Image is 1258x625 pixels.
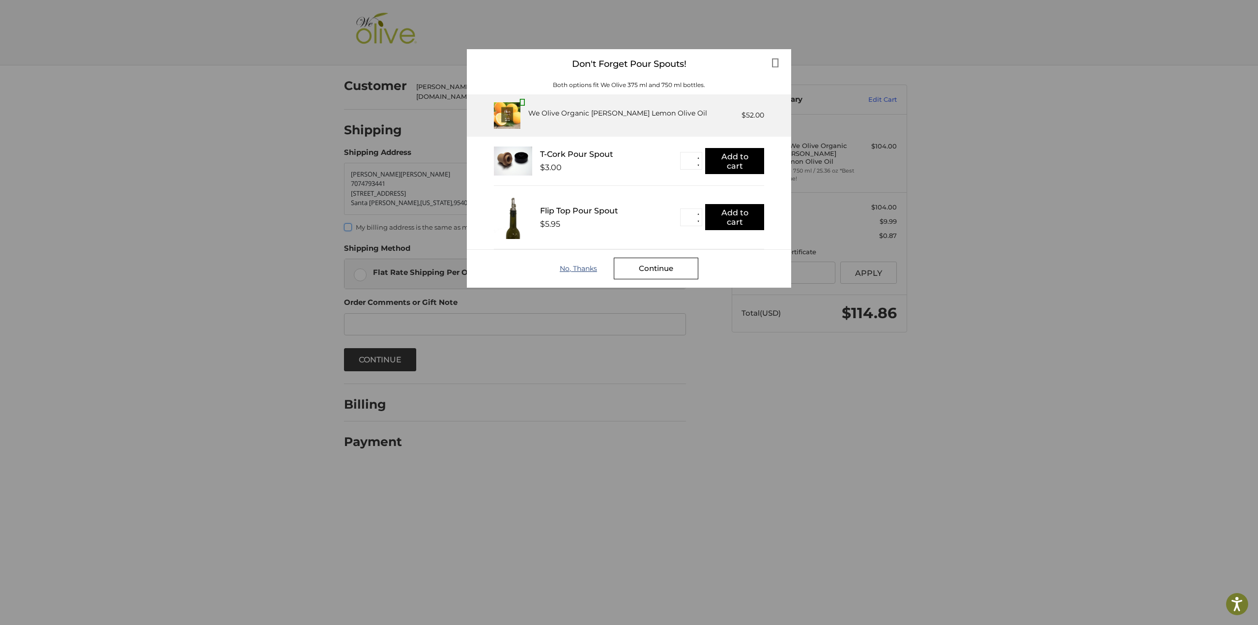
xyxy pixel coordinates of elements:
[694,161,702,169] button: ▼
[467,49,791,79] div: Don't Forget Pour Spouts!
[705,204,764,230] button: Add to cart
[494,196,532,239] img: FTPS_bottle__43406.1705089544.233.225.jpg
[540,149,680,159] div: T-Cork Pour Spout
[540,219,560,229] div: $5.95
[14,15,111,23] p: We're away right now. Please check back later!
[694,210,702,218] button: ▲
[694,154,702,161] button: ▲
[528,108,707,119] div: We Olive Organic [PERSON_NAME] Lemon Olive Oil
[614,258,698,279] div: Continue
[467,81,791,89] div: Both options fit We Olive 375 ml and 750 ml bottles.
[694,218,702,225] button: ▼
[540,163,562,172] div: $3.00
[705,148,764,174] button: Add to cart
[560,265,614,272] div: No, Thanks
[540,206,680,215] div: Flip Top Pour Spout
[494,147,532,176] img: T_Cork__22625.1711686153.233.225.jpg
[113,13,125,25] button: Open LiveChat chat widget
[742,110,764,120] div: $52.00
